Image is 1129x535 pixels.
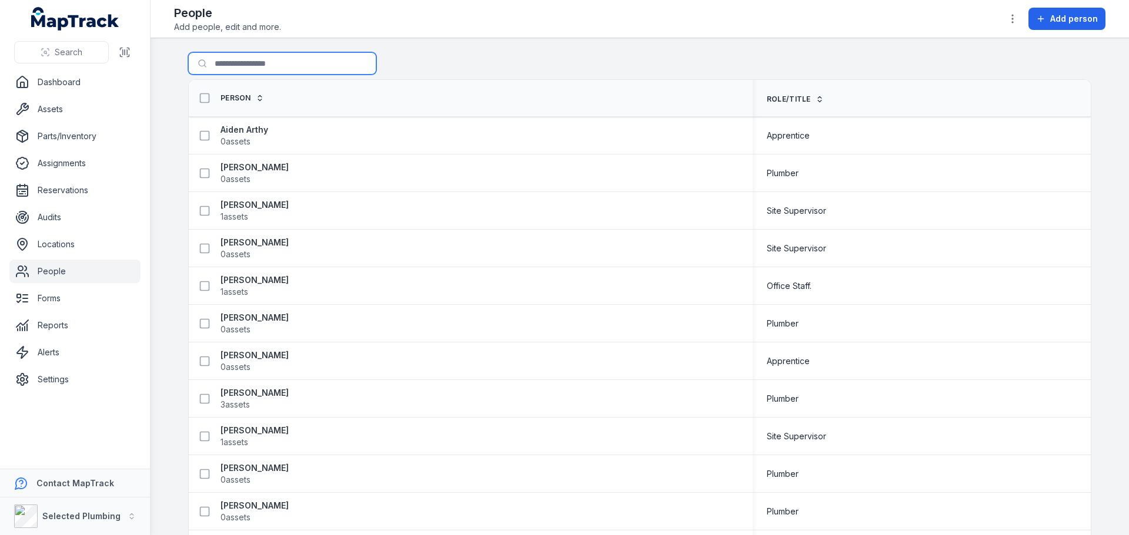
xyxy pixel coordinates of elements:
[767,468,799,480] span: Plumber
[42,511,121,521] strong: Selected Plumbing
[221,286,248,298] span: 1 assets
[9,179,141,202] a: Reservations
[221,274,289,286] strong: [PERSON_NAME]
[221,512,250,523] span: 0 assets
[221,324,250,335] span: 0 assets
[36,478,114,488] strong: Contact MapTrack
[221,361,250,373] span: 0 assets
[221,425,289,448] a: [PERSON_NAME]1assets
[221,399,250,410] span: 3 assets
[221,349,289,361] strong: [PERSON_NAME]
[221,462,289,474] strong: [PERSON_NAME]
[221,124,268,136] strong: Aiden Arthy
[174,21,281,33] span: Add people, edit and more.
[221,349,289,373] a: [PERSON_NAME]0assets
[9,97,141,121] a: Assets
[221,211,248,223] span: 1 assets
[767,95,811,104] span: Role/Title
[221,474,250,486] span: 0 assets
[767,205,826,217] span: Site Supervisor
[221,199,289,211] strong: [PERSON_NAME]
[221,312,289,324] strong: [PERSON_NAME]
[9,70,141,94] a: Dashboard
[221,173,250,185] span: 0 assets
[221,312,289,335] a: [PERSON_NAME]0assets
[221,387,289,399] strong: [PERSON_NAME]
[9,260,141,283] a: People
[9,233,141,256] a: Locations
[221,237,289,260] a: [PERSON_NAME]0assets
[767,430,826,442] span: Site Supervisor
[221,274,289,298] a: [PERSON_NAME]1assets
[221,387,289,410] a: [PERSON_NAME]3assets
[14,41,109,63] button: Search
[221,93,264,103] a: Person
[221,136,250,147] span: 0 assets
[767,355,810,367] span: Apprentice
[9,287,141,310] a: Forms
[221,237,289,248] strong: [PERSON_NAME]
[767,130,810,142] span: Apprentice
[31,7,119,31] a: MapTrack
[221,161,289,173] strong: [PERSON_NAME]
[767,318,799,329] span: Plumber
[9,341,141,364] a: Alerts
[221,93,251,103] span: Person
[767,243,826,254] span: Site Supervisor
[221,248,250,260] span: 0 assets
[9,368,141,391] a: Settings
[767,393,799,405] span: Plumber
[221,425,289,436] strong: [PERSON_NAME]
[1050,13,1098,25] span: Add person
[9,314,141,337] a: Reports
[221,161,289,185] a: [PERSON_NAME]0assets
[9,125,141,148] a: Parts/Inventory
[767,167,799,179] span: Plumber
[221,124,268,147] a: Aiden Arthy0assets
[221,500,289,523] a: [PERSON_NAME]0assets
[1028,8,1105,30] button: Add person
[221,436,248,448] span: 1 assets
[767,506,799,517] span: Plumber
[221,199,289,223] a: [PERSON_NAME]1assets
[55,46,82,58] span: Search
[174,5,281,21] h2: People
[767,280,811,292] span: Office Staff.
[221,462,289,486] a: [PERSON_NAME]0assets
[9,206,141,229] a: Audits
[221,500,289,512] strong: [PERSON_NAME]
[767,95,824,104] a: Role/Title
[9,152,141,175] a: Assignments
